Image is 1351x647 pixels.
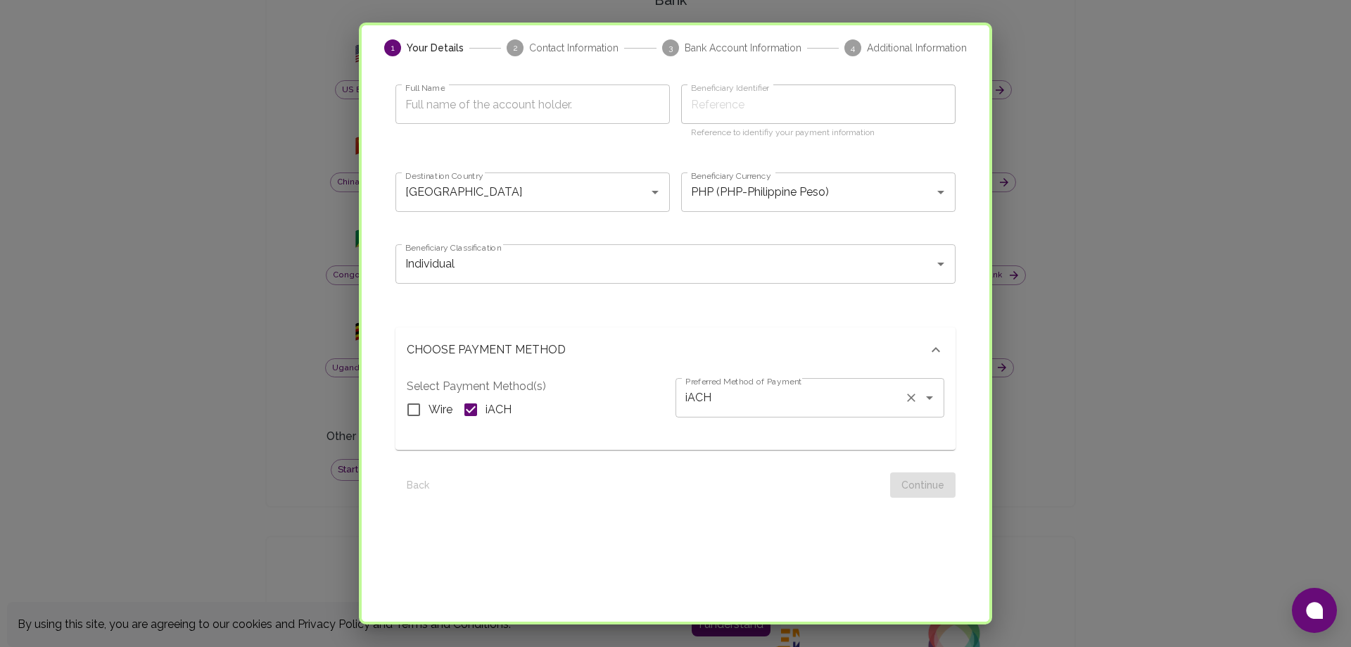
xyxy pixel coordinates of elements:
[645,182,665,202] button: Open
[486,401,512,418] span: iACH
[685,41,801,55] span: Bank Account Information
[691,82,769,94] label: Beneficiary Identifier
[920,388,939,408] button: Open
[931,254,951,274] button: Open
[391,43,395,53] text: 1
[691,170,770,182] label: Beneficiary Currency
[429,401,452,418] span: Wire
[691,126,946,140] p: Reference to identifiy your payment information
[395,372,956,450] div: CHOOSE PAYMENT METHOD
[407,41,464,55] span: Your Details
[395,84,670,124] input: Full name of the account holder.
[851,43,855,53] text: 4
[405,82,445,94] label: Full Name
[407,378,546,394] label: Select Payment Method(s)
[681,84,956,124] input: Reference
[867,41,967,55] span: Additional Information
[405,241,502,253] label: Beneficiary Classification
[685,375,802,387] label: Preferred Method of Payment
[931,182,951,202] button: Open
[395,327,956,372] div: CHOOSE PAYMENT METHOD
[1292,588,1337,633] button: Open chat window
[529,41,619,55] span: Contact Information
[407,341,578,358] p: CHOOSE PAYMENT METHOD
[405,170,483,182] label: Destination Country
[901,388,921,408] button: Clear
[668,43,673,53] text: 3
[513,43,518,53] text: 2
